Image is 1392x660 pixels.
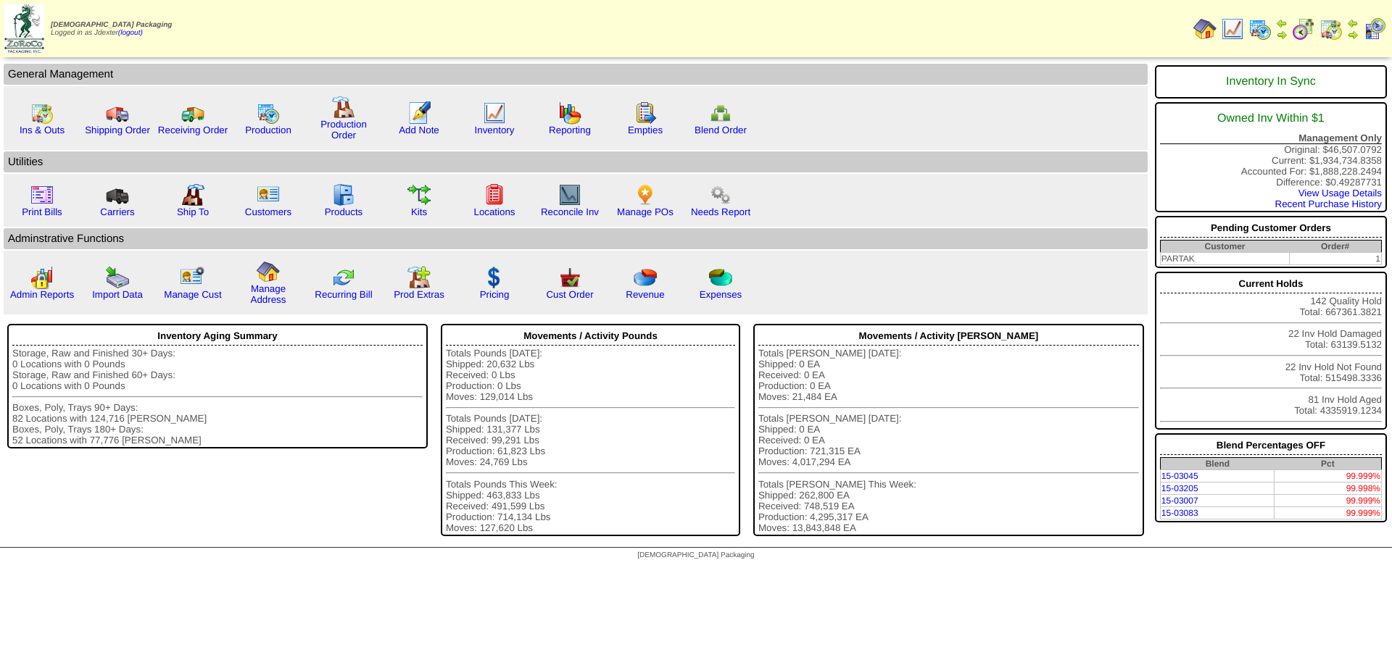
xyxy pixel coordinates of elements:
[1289,241,1381,253] th: Order#
[257,260,280,283] img: home.gif
[695,125,747,135] a: Blend Order
[1276,29,1288,41] img: arrowright.gif
[332,96,355,119] img: factory.gif
[411,206,427,217] a: Kits
[446,327,735,346] div: Movements / Activity Pounds
[12,327,423,346] div: Inventory Aging Summary
[1275,458,1382,470] th: Pct
[709,101,732,125] img: network.png
[1221,17,1244,41] img: line_graph.gif
[558,183,581,206] img: line_graph2.gif
[20,125,65,135] a: Ins & Outs
[106,266,129,289] img: import.gif
[245,125,291,135] a: Production
[332,183,355,206] img: cabinet.gif
[106,101,129,125] img: truck.gif
[1161,483,1198,493] a: 15-03205
[407,101,431,125] img: orders.gif
[100,206,134,217] a: Carriers
[546,289,593,300] a: Cust Order
[4,64,1148,85] td: General Management
[1155,102,1387,212] div: Original: $46,507.0792 Current: $1,934,734.8358 Accounted For: $1,888,228.2494 Difference: $0.492...
[257,183,280,206] img: customers.gif
[181,101,204,125] img: truck2.gif
[30,266,54,289] img: graph2.png
[549,125,591,135] a: Reporting
[626,289,664,300] a: Revenue
[1160,275,1382,293] div: Current Holds
[251,283,286,305] a: Manage Address
[1161,496,1198,506] a: 15-03007
[483,266,506,289] img: dollar.gif
[1193,17,1217,41] img: home.gif
[1248,17,1272,41] img: calendarprod.gif
[177,206,209,217] a: Ship To
[541,206,599,217] a: Reconcile Inv
[1363,17,1386,41] img: calendarcustomer.gif
[446,348,735,533] div: Totals Pounds [DATE]: Shipped: 20,632 Lbs Received: 0 Lbs Production: 0 Lbs Moves: 129,014 Lbs To...
[407,266,431,289] img: prodextras.gif
[1160,458,1274,470] th: Blend
[758,327,1139,346] div: Movements / Activity [PERSON_NAME]
[22,206,62,217] a: Print Bills
[320,119,367,141] a: Production Order
[637,551,754,559] span: [DEMOGRAPHIC_DATA] Packaging
[1292,17,1315,41] img: calendarblend.gif
[628,125,663,135] a: Empties
[394,289,444,300] a: Prod Extras
[257,101,280,125] img: calendarprod.gif
[51,21,172,29] span: [DEMOGRAPHIC_DATA] Packaging
[1275,483,1382,495] td: 99.998%
[4,228,1148,249] td: Adminstrative Functions
[1275,470,1382,483] td: 99.999%
[332,266,355,289] img: reconcile.gif
[1161,508,1198,518] a: 15-03083
[158,125,228,135] a: Receiving Order
[1275,199,1382,209] a: Recent Purchase History
[4,151,1148,172] td: Utilities
[483,101,506,125] img: line_graph.gif
[30,101,54,125] img: calendarinout.gif
[634,101,657,125] img: workorder.gif
[399,125,439,135] a: Add Note
[164,289,221,300] a: Manage Cust
[181,183,204,206] img: factory2.gif
[407,183,431,206] img: workflow.gif
[1160,436,1382,455] div: Blend Percentages OFF
[4,4,44,53] img: zoroco-logo-small.webp
[634,183,657,206] img: po.png
[1275,507,1382,519] td: 99.999%
[315,289,372,300] a: Recurring Bill
[51,21,172,37] span: Logged in as Jdexter
[12,348,423,446] div: Storage, Raw and Finished 30+ Days: 0 Locations with 0 Pounds Storage, Raw and Finished 60+ Days:...
[85,125,150,135] a: Shipping Order
[558,266,581,289] img: cust_order.png
[30,183,54,206] img: invoice2.gif
[1289,253,1381,265] td: 1
[1298,188,1382,199] a: View Usage Details
[691,206,750,217] a: Needs Report
[480,289,510,300] a: Pricing
[1275,495,1382,507] td: 99.999%
[1347,17,1359,29] img: arrowleft.gif
[1276,17,1288,29] img: arrowleft.gif
[180,266,207,289] img: managecust.png
[473,206,515,217] a: Locations
[1319,17,1343,41] img: calendarinout.gif
[700,289,742,300] a: Expenses
[475,125,515,135] a: Inventory
[709,183,732,206] img: workflow.png
[758,348,1139,533] div: Totals [PERSON_NAME] [DATE]: Shipped: 0 EA Received: 0 EA Production: 0 EA Moves: 21,484 EA Total...
[106,183,129,206] img: truck3.gif
[483,183,506,206] img: locations.gif
[10,289,74,300] a: Admin Reports
[245,206,291,217] a: Customers
[1347,29,1359,41] img: arrowright.gif
[709,266,732,289] img: pie_chart2.png
[1160,219,1382,238] div: Pending Customer Orders
[1160,68,1382,96] div: Inventory In Sync
[92,289,143,300] a: Import Data
[1160,241,1289,253] th: Customer
[325,206,363,217] a: Products
[1160,253,1289,265] td: PARTAK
